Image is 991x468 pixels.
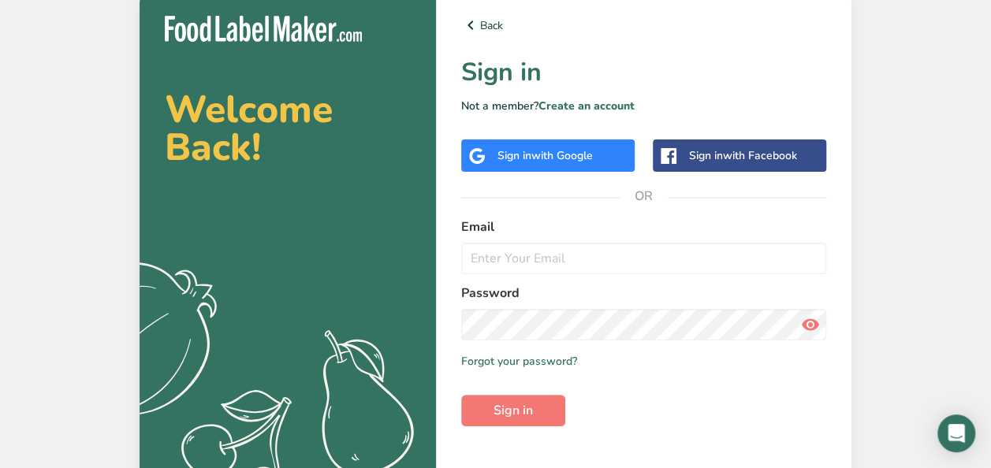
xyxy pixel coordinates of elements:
span: OR [620,173,668,220]
h2: Welcome Back! [165,91,411,166]
a: Create an account [538,98,635,113]
label: Password [461,284,826,303]
h1: Sign in [461,54,826,91]
button: Sign in [461,395,565,426]
div: Sign in [689,147,797,164]
span: Sign in [494,401,533,420]
a: Back [461,16,826,35]
span: with Facebook [723,148,797,163]
input: Enter Your Email [461,243,826,274]
div: Sign in [497,147,593,164]
div: Open Intercom Messenger [937,414,975,452]
p: Not a member? [461,98,826,114]
span: with Google [531,148,593,163]
a: Forgot your password? [461,353,577,370]
label: Email [461,217,826,236]
img: Food Label Maker [165,16,362,42]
